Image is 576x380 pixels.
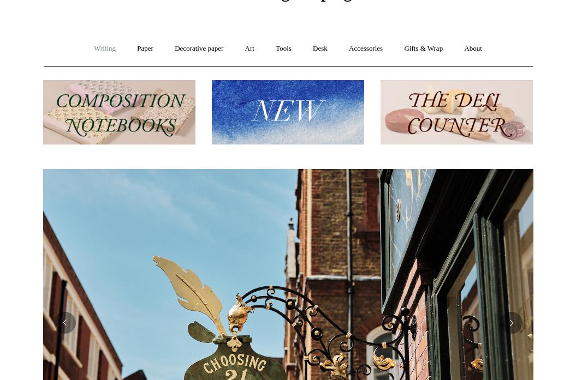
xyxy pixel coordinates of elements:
img: New.jpg__PID:f73bdf93-380a-4a35-bcfe-7823039498e1 [212,80,364,145]
a: Desk [303,34,337,63]
a: Tools [266,34,301,63]
a: Gifts & Wrap [394,34,453,63]
button: Previous [54,312,76,334]
a: Art [235,34,264,63]
button: Next [501,312,522,334]
a: Writing [84,34,126,63]
a: About [454,34,492,63]
a: Decorative paper [165,34,233,63]
img: 202302 Composition ledgers.jpg__PID:69722ee6-fa44-49dd-a067-31375e5d54ec [43,80,195,145]
img: The Deli Counter [381,80,533,145]
a: Paper [127,34,163,63]
a: Accessories [339,34,393,63]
